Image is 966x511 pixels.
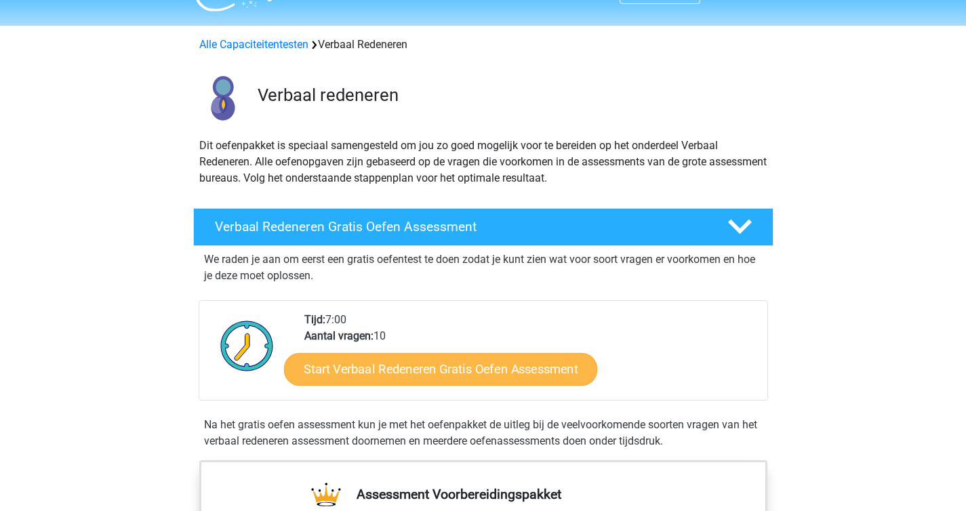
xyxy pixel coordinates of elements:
p: Dit oefenpakket is speciaal samengesteld om jou zo goed mogelijk voor te bereiden op het onderdee... [199,138,767,186]
a: Start Verbaal Redeneren Gratis Oefen Assessment [284,353,597,386]
div: 7:00 10 [294,312,767,400]
a: Verbaal Redeneren Gratis Oefen Assessment [188,208,779,246]
p: We raden je aan om eerst een gratis oefentest te doen zodat je kunt zien wat voor soort vragen er... [204,251,763,284]
img: verbaal redeneren [194,69,251,127]
div: Verbaal Redeneren [194,37,773,53]
div: Na het gratis oefen assessment kun je met het oefenpakket de uitleg bij de veelvoorkomende soorte... [199,417,768,449]
h4: Verbaal Redeneren Gratis Oefen Assessment [215,219,706,234]
a: Alle Capaciteitentesten [199,38,308,51]
b: Tijd: [304,313,325,326]
img: Klok [213,312,281,380]
b: Aantal vragen: [304,329,374,342]
h3: Verbaal redeneren [258,85,763,106]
